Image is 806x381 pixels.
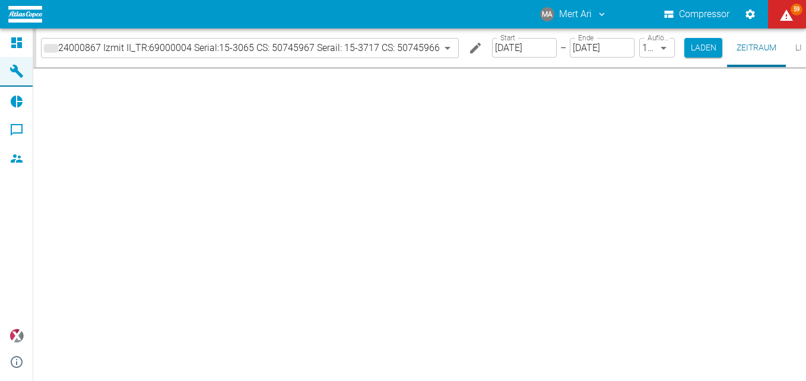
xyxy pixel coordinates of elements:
[570,38,634,58] input: DD.MM.YYYY
[560,41,566,55] p: –
[639,38,675,58] div: 1 Sekunde
[684,38,722,58] button: Laden
[538,4,609,25] button: mert.ari@atlascopco.com
[464,36,487,60] button: Machine bearbeiten
[58,41,440,55] span: 24000867 Izmit II_TR:69000004 Serial:15-3065 CS: 50745967 Serail: 15-3717 CS: 50745966
[44,41,440,55] a: 24000867 Izmit II_TR:69000004 Serial:15-3065 CS: 50745967 Serail: 15-3717 CS: 50745966
[740,4,761,25] button: Einstellungen
[492,38,557,58] input: DD.MM.YYYY
[727,28,786,67] button: Zeitraum
[662,4,732,25] button: Compressor
[9,329,24,343] img: Xplore Logo
[648,33,668,43] label: Auflösung
[578,33,594,43] label: Ende
[8,6,42,22] img: logo
[540,7,554,21] div: MA
[500,33,515,43] label: Start
[791,4,802,15] span: 59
